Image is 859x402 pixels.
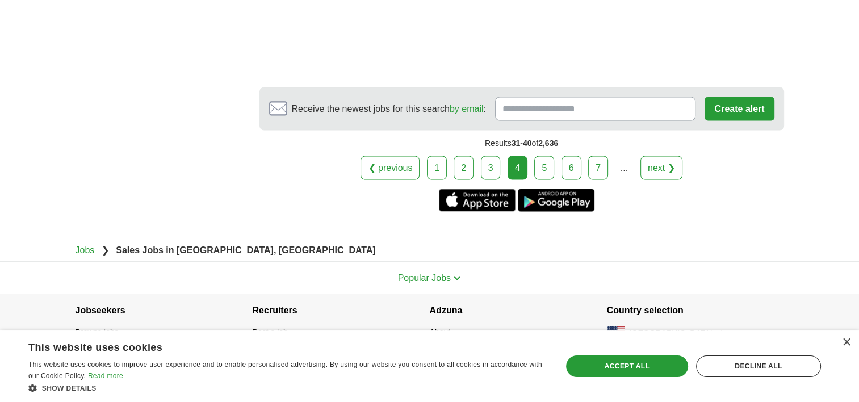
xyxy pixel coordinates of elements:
[76,245,95,254] a: Jobs
[705,97,774,120] button: Create alert
[607,326,625,340] img: US flag
[28,337,518,354] div: This website uses cookies
[102,245,109,254] span: ❯
[508,156,527,179] div: 4
[716,327,743,339] button: change
[607,294,784,326] h4: Country selection
[439,189,516,211] a: Get the iPhone app
[450,103,484,113] a: by email
[566,355,688,377] div: Accept all
[253,327,288,336] a: Post a job
[518,189,594,211] a: Get the Android app
[613,156,635,179] div: ...
[28,361,542,380] span: This website uses cookies to improve user experience and to enable personalised advertising. By u...
[454,156,474,179] a: 2
[562,156,581,179] a: 6
[76,327,119,336] a: Browse jobs
[292,102,486,115] span: Receive the newest jobs for this search :
[259,130,784,156] div: Results of
[453,275,461,280] img: toggle icon
[116,245,376,254] strong: Sales Jobs in [GEOGRAPHIC_DATA], [GEOGRAPHIC_DATA]
[588,156,608,179] a: 7
[842,338,850,347] div: Close
[361,156,420,179] a: ❮ previous
[630,327,713,339] span: [GEOGRAPHIC_DATA]
[28,382,546,393] div: Show details
[512,138,532,147] span: 31-40
[398,273,451,282] span: Popular Jobs
[481,156,501,179] a: 3
[534,156,554,179] a: 5
[640,156,682,179] a: next ❯
[696,355,821,377] div: Decline all
[42,384,97,392] span: Show details
[427,156,447,179] a: 1
[88,372,123,380] a: Read more, opens a new window
[538,138,558,147] span: 2,636
[430,327,451,336] a: About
